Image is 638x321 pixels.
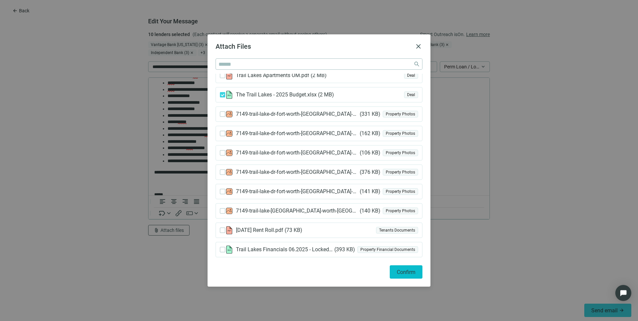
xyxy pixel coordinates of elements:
[358,130,380,137] span: ( 162 KB )
[358,169,380,176] span: ( 376 KB )
[397,269,415,275] span: Confirm
[236,130,380,137] span: 7149-trail-lake-dr-fort-worth-[GEOGRAPHIC_DATA]-76133-MLS-14.jpg
[236,246,355,253] span: Trail Lakes Financials 06.2025 - Locked.xlsx
[358,149,380,156] span: ( 106 KB )
[236,72,331,79] span: Trail Lakes Apartments OM.pdf
[216,42,251,50] span: Attach Files
[414,42,422,50] button: close
[358,111,380,117] span: ( 331 KB )
[358,208,380,214] span: ( 140 KB )
[333,246,355,253] span: ( 393 KB )
[357,246,418,253] div: Property Financial Documents
[404,72,418,79] div: Deal
[283,227,305,234] span: ( 73 KB )
[615,285,631,301] div: Open Intercom Messenger
[236,169,380,176] span: 7149-trail-lake-dr-fort-worth-[GEOGRAPHIC_DATA]-76133-MLS-4.jpg
[236,111,380,117] span: 7149-trail-lake-dr-fort-worth-[GEOGRAPHIC_DATA]-76133-MLS-1.jpg
[236,188,380,195] span: 7149-trail-lake-dr-fort-worth-[GEOGRAPHIC_DATA]-76133-MLS-7.jpg
[383,130,418,137] div: Property Photos
[383,111,418,118] div: Property Photos
[236,208,380,214] span: 7149-trail-lake-[GEOGRAPHIC_DATA]-worth-[GEOGRAPHIC_DATA]-76133-MLS-9.jpg
[309,72,331,79] span: ( 2 MB )
[404,91,418,98] div: Deal
[317,91,338,98] span: ( 2 MB )
[236,91,338,98] span: The Trail Lakes - 2025 Budget.xlsx
[383,188,418,195] div: Property Photos
[383,149,418,156] div: Property Photos
[358,188,380,195] span: ( 141 KB )
[383,208,418,215] div: Property Photos
[390,265,422,279] button: Confirm
[236,149,380,156] span: 7149-trail-lake-dr-fort-worth-[GEOGRAPHIC_DATA]-76133-MLS-16.jpg
[383,169,418,176] div: Property Photos
[236,227,305,234] span: [DATE] Rent Roll.pdf
[376,227,418,234] div: Tenants Documents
